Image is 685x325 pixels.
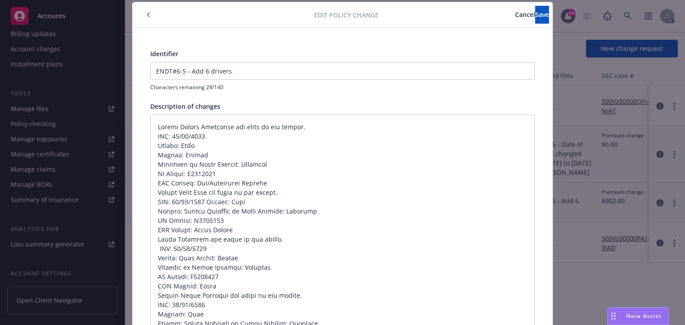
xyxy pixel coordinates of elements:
[626,312,661,320] span: Nova Assist
[150,102,220,111] span: Description of changes
[535,10,549,19] span: Save
[150,83,535,91] span: Characters remaining 24/140
[607,307,669,325] button: Nova Assist
[535,6,549,24] button: Save
[151,62,534,79] input: This will be shown in the policy change history list for your reference.
[608,308,619,325] div: Drag to move
[515,10,535,19] span: Cancel
[515,6,535,24] button: Cancel
[150,49,178,58] span: Identifier
[314,10,379,20] span: Edit policy change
